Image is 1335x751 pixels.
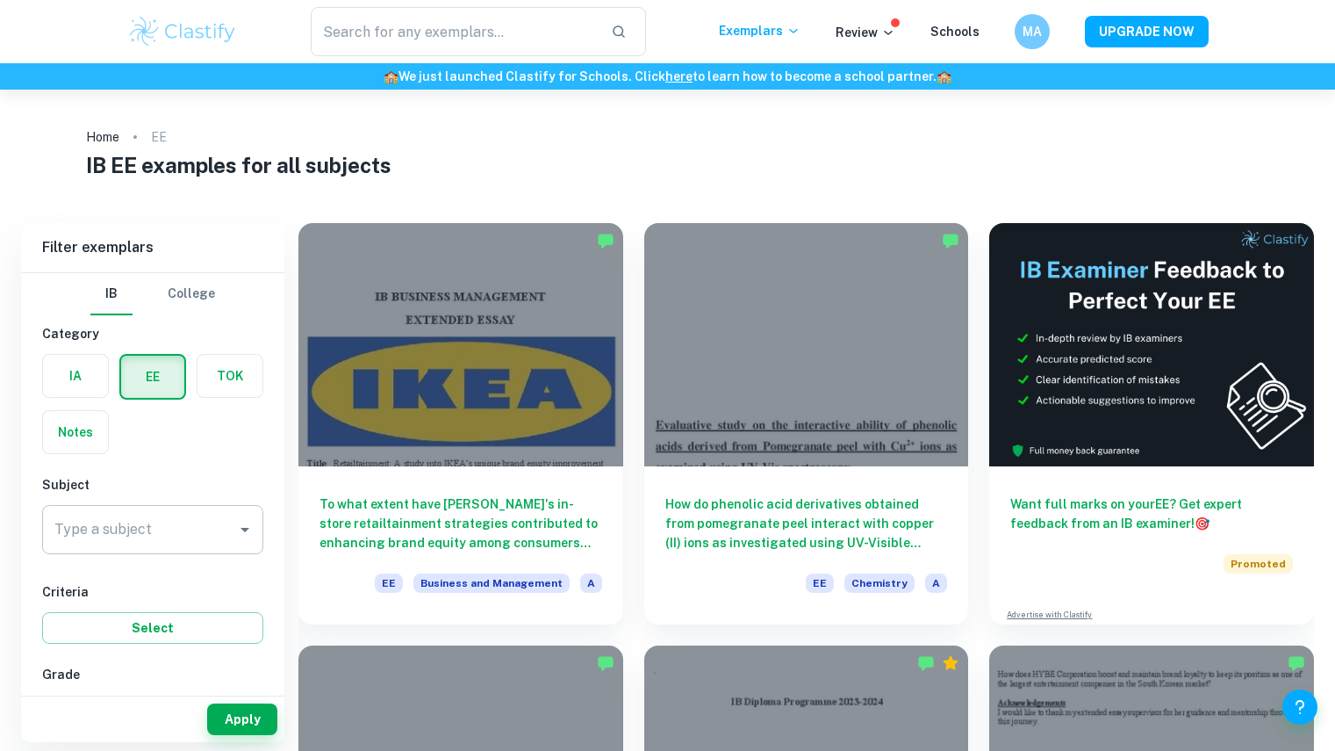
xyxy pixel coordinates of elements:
button: College [168,273,215,315]
img: Marked [942,232,959,249]
h6: How do phenolic acid derivatives obtained from pomegranate peel interact with copper (II) ions as... [665,495,948,552]
button: IA [43,355,108,397]
a: here [665,69,693,83]
button: IB [90,273,133,315]
h6: Want full marks on your EE ? Get expert feedback from an IB examiner! [1010,495,1293,533]
img: Thumbnail [989,223,1314,466]
h6: Filter exemplars [21,223,284,272]
img: Marked [917,654,935,672]
span: A [925,574,947,593]
a: Want full marks on yourEE? Get expert feedback from an IB examiner!PromotedAdvertise with Clastify [989,223,1314,625]
h6: Criteria [42,582,263,602]
p: Exemplars [719,21,800,40]
img: Marked [597,654,614,672]
h1: IB EE examples for all subjects [86,149,1250,181]
span: 🎯 [1195,516,1209,531]
h6: Grade [42,665,263,684]
a: To what extent have [PERSON_NAME]'s in-store retailtainment strategies contributed to enhancing b... [298,223,623,625]
span: EE [375,574,403,593]
button: UPGRADE NOW [1085,16,1209,47]
span: EE [806,574,834,593]
button: Select [42,612,263,644]
a: Home [86,125,119,149]
button: EE [121,356,184,398]
img: Marked [1288,654,1305,672]
h6: MA [1022,22,1042,41]
button: TOK [197,355,262,397]
button: Notes [43,411,108,453]
h6: Subject [42,475,263,495]
img: Marked [597,232,614,249]
span: A [580,574,602,593]
div: Filter type choice [90,273,215,315]
p: Review [836,23,895,42]
span: 🏫 [937,69,951,83]
a: How do phenolic acid derivatives obtained from pomegranate peel interact with copper (II) ions as... [644,223,969,625]
h6: To what extent have [PERSON_NAME]'s in-store retailtainment strategies contributed to enhancing b... [319,495,602,552]
span: Chemistry [844,574,915,593]
span: 🏫 [384,69,398,83]
input: Search for any exemplars... [311,7,598,56]
button: Open [233,517,257,542]
a: Advertise with Clastify [1007,609,1092,621]
a: Schools [930,25,980,39]
p: EE [151,127,167,147]
button: MA [1015,14,1050,49]
h6: We just launched Clastify for Schools. Click to learn how to become a school partner. [4,67,1331,86]
button: Apply [207,704,277,735]
div: Premium [942,654,959,672]
h6: Category [42,324,263,343]
span: Business and Management [413,574,570,593]
button: Help and Feedback [1282,690,1317,725]
span: Promoted [1224,554,1293,574]
img: Clastify logo [127,14,239,49]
